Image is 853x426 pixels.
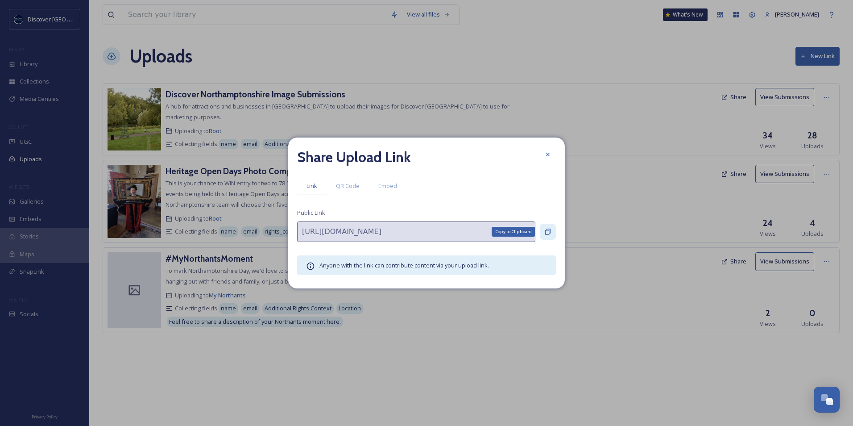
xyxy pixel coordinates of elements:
div: Copy to Clipboard [492,227,535,237]
h2: Share Upload Link [297,146,411,168]
span: Embed [378,182,397,190]
button: Open Chat [814,387,840,413]
span: QR Code [336,182,360,190]
span: Link [306,182,317,190]
span: Public Link [297,209,325,217]
span: Anyone with the link can contribute content via your upload link. [319,261,489,269]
